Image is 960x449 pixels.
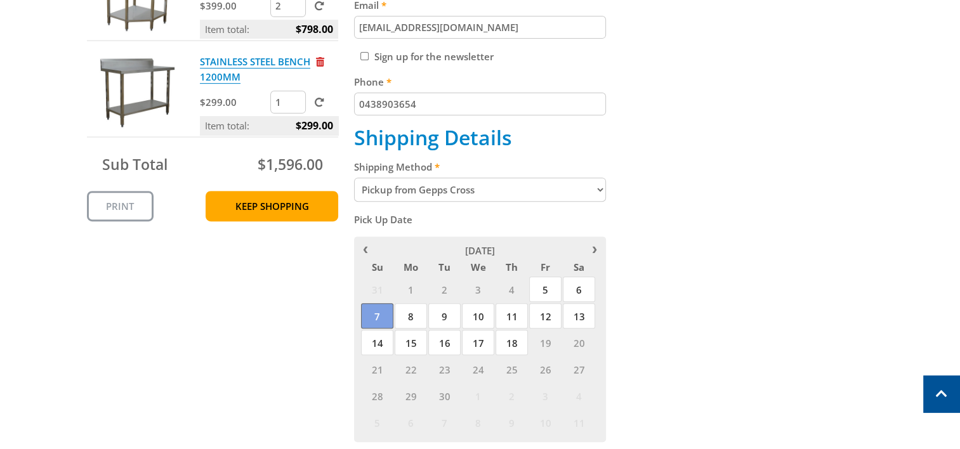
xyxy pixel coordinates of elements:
[200,116,338,135] p: Item total:
[462,277,494,302] span: 3
[258,154,323,174] span: $1,596.00
[361,410,393,435] span: 5
[395,410,427,435] span: 6
[200,20,338,39] p: Item total:
[462,383,494,408] span: 1
[563,356,595,382] span: 27
[395,277,427,302] span: 1
[529,330,562,355] span: 19
[361,330,393,355] span: 14
[428,383,461,408] span: 30
[496,277,528,302] span: 4
[361,277,393,302] span: 31
[462,356,494,382] span: 24
[354,126,606,150] h2: Shipping Details
[529,410,562,435] span: 10
[354,16,606,39] input: Please enter your email address.
[354,178,606,202] select: Please select a shipping method.
[529,259,562,275] span: Fr
[462,303,494,329] span: 10
[428,330,461,355] span: 16
[395,383,427,408] span: 29
[395,356,427,382] span: 22
[428,410,461,435] span: 7
[563,383,595,408] span: 4
[529,277,562,302] span: 5
[354,212,606,227] label: Pick Up Date
[374,50,494,63] label: Sign up for the newsletter
[496,303,528,329] span: 11
[428,356,461,382] span: 23
[206,191,338,221] a: Keep Shopping
[496,383,528,408] span: 2
[87,191,154,221] a: Print
[563,303,595,329] span: 13
[395,303,427,329] span: 8
[102,154,168,174] span: Sub Total
[395,259,427,275] span: Mo
[354,93,606,115] input: Please enter your telephone number.
[361,383,393,408] span: 28
[200,55,310,84] a: STAINLESS STEEL BENCH 1200MM
[496,356,528,382] span: 25
[99,54,175,130] img: STAINLESS STEEL BENCH 1200MM
[563,259,595,275] span: Sa
[496,259,528,275] span: Th
[428,303,461,329] span: 9
[316,55,324,68] a: Remove from cart
[563,277,595,302] span: 6
[200,94,268,110] p: $299.00
[462,330,494,355] span: 17
[296,116,333,135] span: $299.00
[462,259,494,275] span: We
[428,259,461,275] span: Tu
[354,159,606,174] label: Shipping Method
[529,356,562,382] span: 26
[529,383,562,408] span: 3
[361,356,393,382] span: 21
[563,330,595,355] span: 20
[496,410,528,435] span: 9
[465,244,495,257] span: [DATE]
[361,303,393,329] span: 7
[361,259,393,275] span: Su
[296,20,333,39] span: $798.00
[428,277,461,302] span: 2
[395,330,427,355] span: 15
[496,330,528,355] span: 18
[462,410,494,435] span: 8
[529,303,562,329] span: 12
[354,74,606,89] label: Phone
[563,410,595,435] span: 11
